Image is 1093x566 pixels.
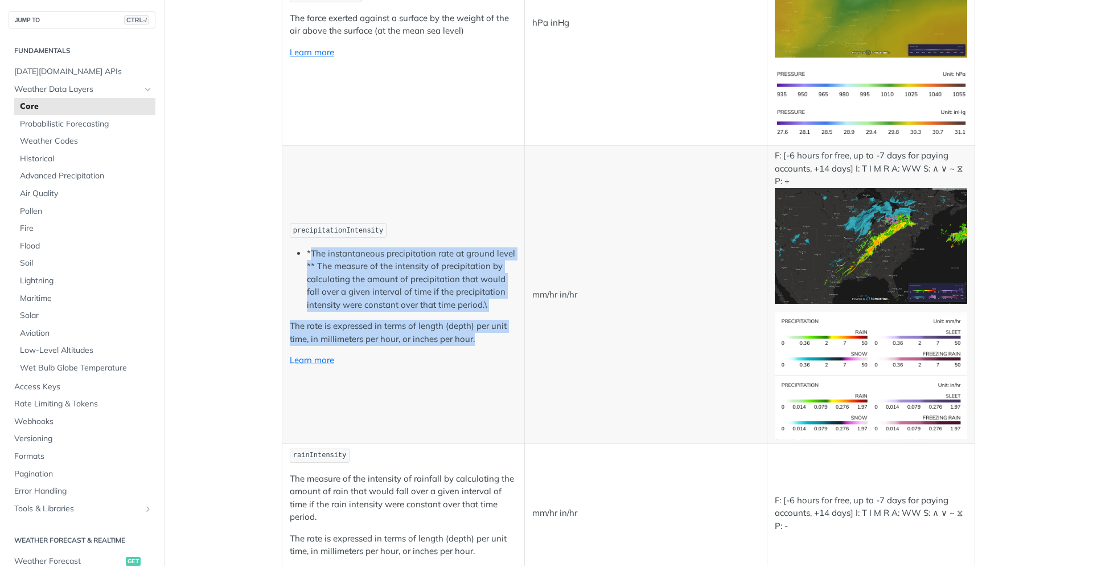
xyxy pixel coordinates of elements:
span: Solar [20,310,153,321]
span: Access Keys [14,381,153,393]
a: Pagination [9,466,155,483]
span: Expand image [775,239,967,250]
h2: Fundamentals [9,46,155,56]
a: Weather Codes [14,133,155,150]
p: mm/hr in/hr [532,507,759,520]
span: Maritime [20,293,153,304]
p: The force exerted against a surface by the weight of the air above the surface (at the mean sea l... [290,12,517,38]
a: Advanced Precipitation [14,168,155,185]
span: Pollen [20,206,153,217]
span: Lightning [20,275,153,287]
span: Air Quality [20,188,153,199]
a: Fire [14,220,155,237]
a: Learn more [290,355,334,365]
span: precipitationIntensity [293,227,383,235]
a: Core [14,98,155,115]
span: Historical [20,153,153,165]
span: Fire [20,223,153,234]
span: [DATE][DOMAIN_NAME] APIs [14,66,153,78]
span: Error Handling [14,486,153,497]
button: Hide subpages for Weather Data Layers [143,85,153,94]
span: Expand image [775,117,967,128]
span: Wet Bulb Globe Temperature [20,363,153,374]
p: F: [-6 hours for free, up to -7 days for paying accounts, +14 days] I: T I M R A: WW S: ∧ ∨ ~ ⧖ P: - [775,494,967,533]
a: Pollen [14,203,155,220]
p: The rate is expressed in terms of length (depth) per unit time, in millimeters per hour, or inche... [290,320,517,345]
p: F: [-6 hours for free, up to -7 days for paying accounts, +14 days] I: T I M R A: WW S: ∧ ∨ ~ ⧖ P: + [775,149,967,303]
span: Versioning [14,433,153,445]
a: Lightning [14,272,155,290]
span: Expand image [775,79,967,89]
a: Wet Bulb Globe Temperature [14,360,155,377]
a: Solar [14,307,155,324]
a: Rate Limiting & Tokens [9,396,155,413]
p: hPa inHg [532,17,759,30]
a: Formats [9,448,155,465]
span: Expand image [775,337,967,348]
p: The measure of the intensity of rainfall by calculating the amount of rain that would fall over a... [290,473,517,524]
span: Soil [20,258,153,269]
h2: Weather Forecast & realtime [9,535,155,545]
a: Maritime [14,290,155,307]
span: Low-Level Altitudes [20,345,153,356]
a: Versioning [9,430,155,447]
span: Rate Limiting & Tokens [14,398,153,410]
a: Air Quality [14,185,155,202]
span: rainIntensity [293,451,347,459]
span: Webhooks [14,416,153,427]
p: mm/hr in/hr [532,288,759,302]
span: Flood [20,241,153,252]
li: *The instantaneous precipitation rate at ground level ** The measure of the intensity of precipit... [307,247,517,312]
button: JUMP TOCTRL-/ [9,11,155,28]
button: Show subpages for Tools & Libraries [143,504,153,514]
a: Low-Level Altitudes [14,342,155,359]
a: Aviation [14,325,155,342]
a: Learn more [290,47,334,58]
a: Historical [14,150,155,168]
a: Access Keys [9,378,155,396]
span: Weather Codes [20,136,153,147]
a: Error Handling [9,483,155,500]
a: Weather Data LayersHide subpages for Weather Data Layers [9,81,155,98]
span: Probabilistic Forecasting [20,119,153,130]
a: Soil [14,255,155,272]
span: Expand image [775,402,967,413]
a: Tools & LibrariesShow subpages for Tools & Libraries [9,500,155,518]
span: Weather Data Layers [14,84,141,95]
p: The rate is expressed in terms of length (depth) per unit time, in millimeters per hour, or inche... [290,532,517,558]
a: [DATE][DOMAIN_NAME] APIs [9,63,155,80]
span: Core [20,101,153,112]
span: Pagination [14,469,153,480]
span: Advanced Precipitation [20,170,153,182]
span: Aviation [20,328,153,339]
span: Tools & Libraries [14,503,141,515]
a: Webhooks [9,413,155,430]
span: Formats [14,451,153,462]
span: CTRL-/ [124,15,149,25]
a: Probabilistic Forecasting [14,116,155,133]
span: get [126,557,141,566]
a: Flood [14,238,155,255]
